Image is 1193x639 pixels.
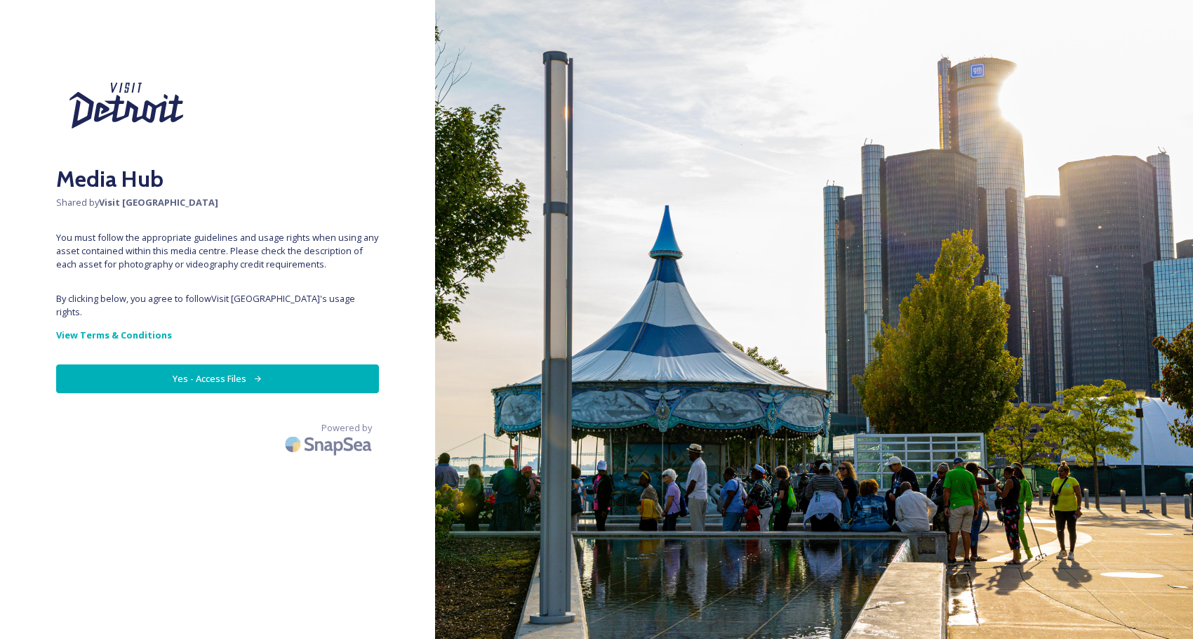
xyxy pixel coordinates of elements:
[56,162,379,196] h2: Media Hub
[281,428,379,461] img: SnapSea Logo
[56,327,379,343] a: View Terms & Conditions
[56,56,196,155] img: Visit%20Detroit%20New%202024.svg
[56,292,379,319] span: By clicking below, you agree to follow Visit [GEOGRAPHIC_DATA] 's usage rights.
[56,364,379,393] button: Yes - Access Files
[321,421,372,435] span: Powered by
[56,196,379,209] span: Shared by
[56,329,172,341] strong: View Terms & Conditions
[99,196,218,209] strong: Visit [GEOGRAPHIC_DATA]
[56,231,379,272] span: You must follow the appropriate guidelines and usage rights when using any asset contained within...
